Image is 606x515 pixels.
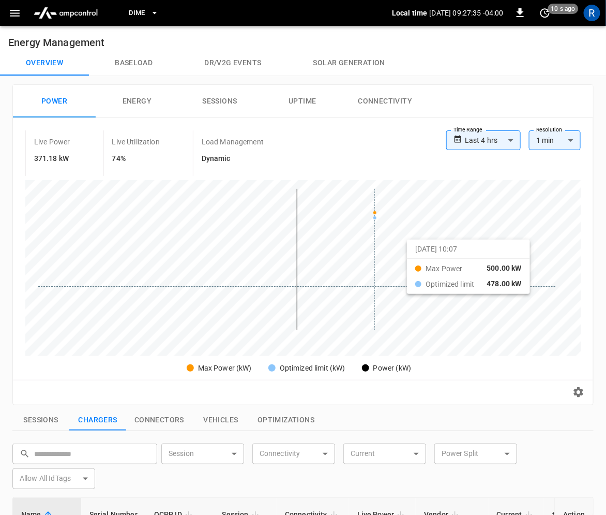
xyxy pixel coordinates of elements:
[192,409,249,431] button: show latest vehicles
[178,85,261,118] button: Sessions
[125,3,163,23] button: Dime
[112,137,160,147] p: Live Utilization
[430,8,504,18] p: [DATE] 09:27:35 -04:00
[112,153,160,165] h6: 74%
[34,137,70,147] p: Live Power
[584,5,600,21] div: profile-icon
[89,51,178,76] button: Baseload
[537,5,553,21] button: set refresh interval
[198,363,252,374] div: Max Power (kW)
[29,3,102,23] img: ampcontrol.io logo
[13,85,96,118] button: Power
[126,409,192,431] button: show latest connectors
[261,85,344,118] button: Uptime
[129,7,145,19] span: Dime
[69,409,126,431] button: show latest charge points
[453,126,482,134] label: Time Range
[548,4,579,14] span: 10 s ago
[34,153,70,165] h6: 371.18 kW
[202,137,264,147] p: Load Management
[96,85,178,118] button: Energy
[287,51,411,76] button: Solar generation
[280,363,345,374] div: Optimized limit (kW)
[536,126,562,134] label: Resolution
[373,363,412,374] div: Power (kW)
[465,130,521,150] div: Last 4 hrs
[392,8,428,18] p: Local time
[202,153,264,165] h6: Dynamic
[529,130,581,150] div: 1 min
[249,409,323,431] button: show latest optimizations
[178,51,287,76] button: Dr/V2G events
[12,409,69,431] button: show latest sessions
[344,85,427,118] button: Connectivity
